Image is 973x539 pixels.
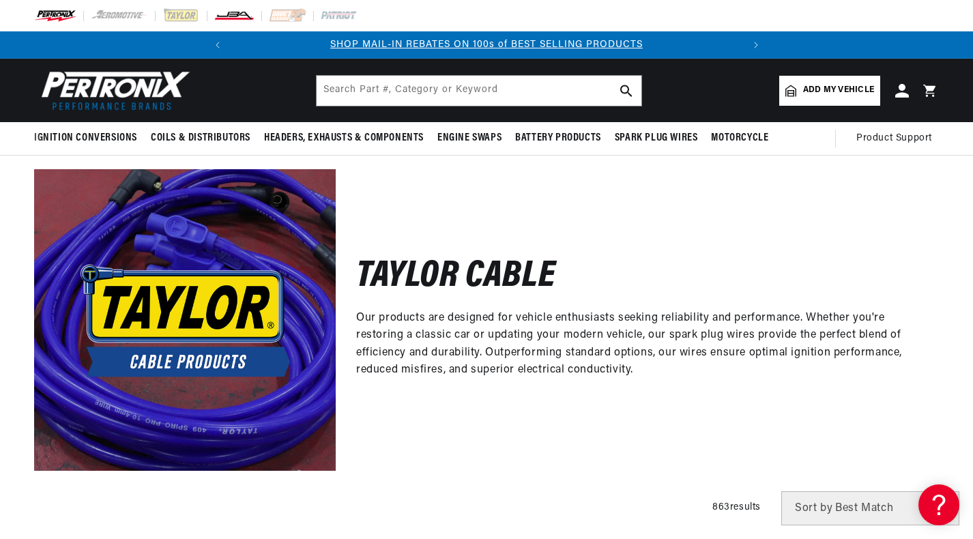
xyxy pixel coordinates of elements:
summary: Coils & Distributors [144,122,257,154]
summary: Spark Plug Wires [608,122,705,154]
input: Search Part #, Category or Keyword [317,76,641,106]
div: Announcement [231,38,742,53]
summary: Headers, Exhausts & Components [257,122,431,154]
span: Motorcycle [711,131,768,145]
span: Add my vehicle [803,84,874,97]
p: Our products are designed for vehicle enthusiasts seeking reliability and performance. Whether yo... [356,310,918,379]
span: Spark Plug Wires [615,131,698,145]
h2: Taylor Cable [356,261,555,293]
span: Battery Products [515,131,601,145]
img: Pertronix [34,67,191,114]
img: Taylor Cable [34,169,336,471]
select: Sort by [781,491,959,525]
a: SHOP MAIL-IN REBATES ON 100s of BEST SELLING PRODUCTS [330,40,643,50]
summary: Motorcycle [704,122,775,154]
span: Sort by [795,503,832,514]
a: Add my vehicle [779,76,880,106]
button: search button [611,76,641,106]
span: Headers, Exhausts & Components [264,131,424,145]
span: Product Support [856,131,932,146]
div: 1 of 2 [231,38,742,53]
summary: Product Support [856,122,939,155]
button: Translation missing: en.sections.announcements.next_announcement [742,31,770,59]
summary: Ignition Conversions [34,122,144,154]
summary: Battery Products [508,122,608,154]
span: Coils & Distributors [151,131,250,145]
summary: Engine Swaps [431,122,508,154]
span: Ignition Conversions [34,131,137,145]
span: Engine Swaps [437,131,502,145]
button: Translation missing: en.sections.announcements.previous_announcement [204,31,231,59]
span: 863 results [712,502,761,512]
